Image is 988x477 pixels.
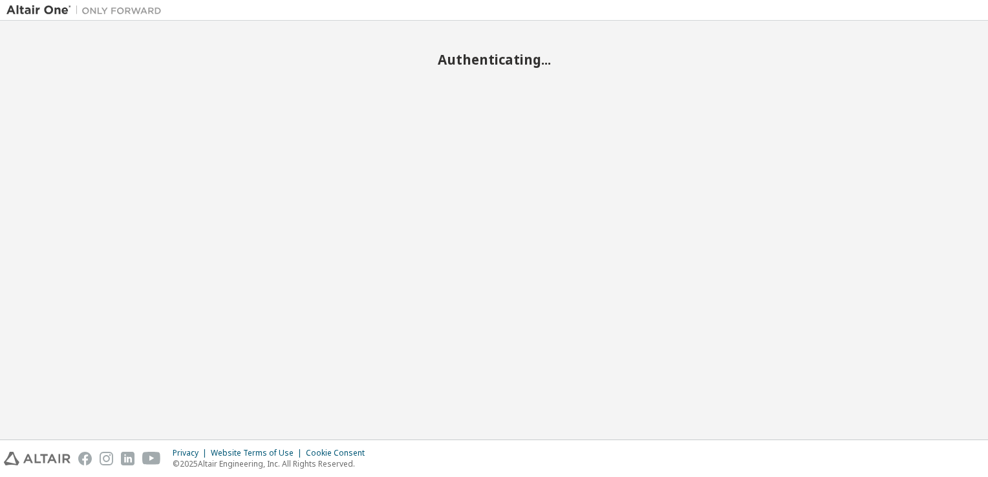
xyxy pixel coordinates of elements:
[173,458,372,469] p: © 2025 Altair Engineering, Inc. All Rights Reserved.
[211,448,306,458] div: Website Terms of Use
[306,448,372,458] div: Cookie Consent
[142,452,161,465] img: youtube.svg
[4,452,70,465] img: altair_logo.svg
[78,452,92,465] img: facebook.svg
[121,452,134,465] img: linkedin.svg
[6,51,982,68] h2: Authenticating...
[100,452,113,465] img: instagram.svg
[6,4,168,17] img: Altair One
[173,448,211,458] div: Privacy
